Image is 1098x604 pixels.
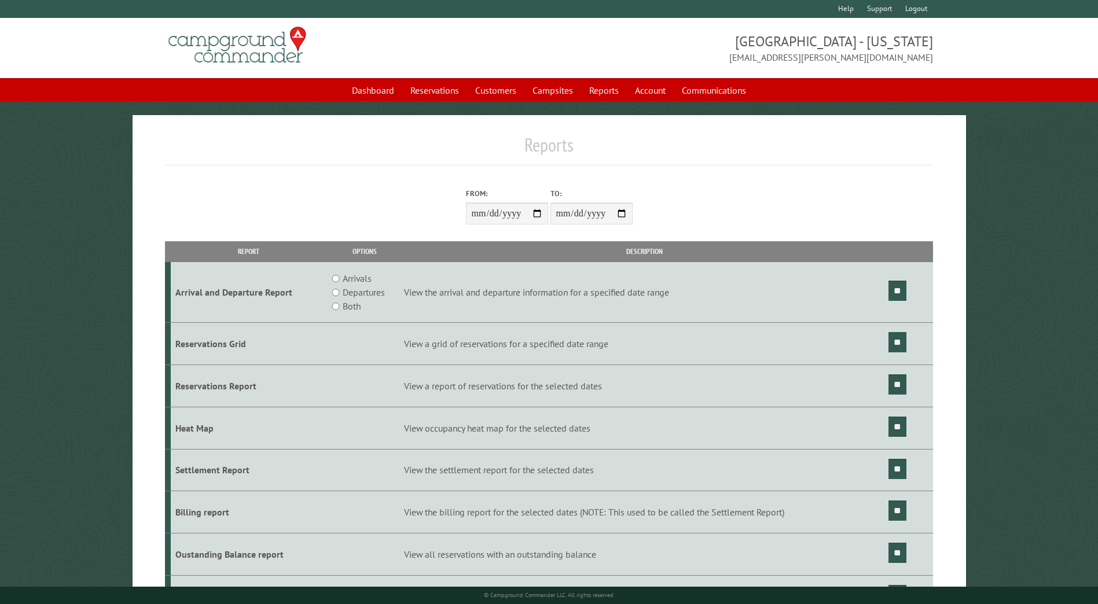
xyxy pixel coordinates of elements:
td: Reservations Report [171,364,326,407]
h1: Reports [165,134,932,165]
td: Billing report [171,491,326,533]
a: Reservations [403,79,466,101]
td: View occupancy heat map for the selected dates [402,407,887,449]
td: View the billing report for the selected dates (NOTE: This used to be called the Settlement Report) [402,491,887,533]
a: Reports [582,79,626,101]
th: Description [402,241,887,262]
a: Account [628,79,673,101]
label: Departures [343,285,385,299]
th: Report [171,241,326,262]
span: [GEOGRAPHIC_DATA] - [US_STATE] [EMAIL_ADDRESS][PERSON_NAME][DOMAIN_NAME] [549,32,933,64]
th: Options [326,241,402,262]
td: Settlement Report [171,449,326,491]
label: From: [466,188,548,199]
td: Reservations Grid [171,323,326,365]
td: Heat Map [171,407,326,449]
small: © Campground Commander LLC. All rights reserved. [484,591,615,599]
td: View the arrival and departure information for a specified date range [402,262,887,323]
a: Dashboard [345,79,401,101]
img: Campground Commander [165,23,310,68]
label: Arrivals [343,271,372,285]
td: View a report of reservations for the selected dates [402,364,887,407]
td: Arrival and Departure Report [171,262,326,323]
td: View all reservations with an outstanding balance [402,533,887,576]
a: Customers [468,79,523,101]
td: Oustanding Balance report [171,533,326,576]
td: View the settlement report for the selected dates [402,449,887,491]
a: Campsites [526,79,580,101]
label: Both [343,299,361,313]
a: Communications [675,79,753,101]
label: To: [550,188,633,199]
td: View a grid of reservations for a specified date range [402,323,887,365]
